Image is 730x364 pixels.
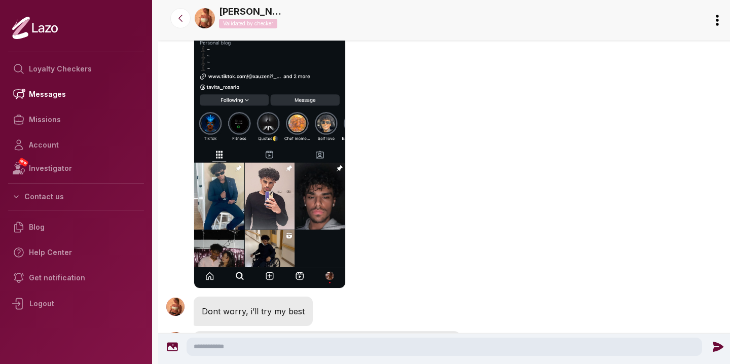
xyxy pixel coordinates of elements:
[166,298,185,316] img: User avatar
[8,82,144,107] a: Messages
[8,188,144,206] button: Contact us
[195,8,215,28] img: 5dd41377-3645-4864-a336-8eda7bc24f8f
[219,19,277,28] p: Validated by checker
[219,5,285,19] a: [PERSON_NAME]
[8,240,144,265] a: Help Center
[18,157,29,167] span: NEW
[8,132,144,158] a: Account
[166,332,185,350] img: User avatar
[8,158,144,179] a: NEWInvestigator
[8,107,144,132] a: Missions
[8,265,144,290] a: Get notification
[202,305,305,318] p: Dont worry, i’ll try my best
[8,290,144,317] div: Logout
[8,214,144,240] a: Blog
[8,56,144,82] a: Loyalty Checkers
